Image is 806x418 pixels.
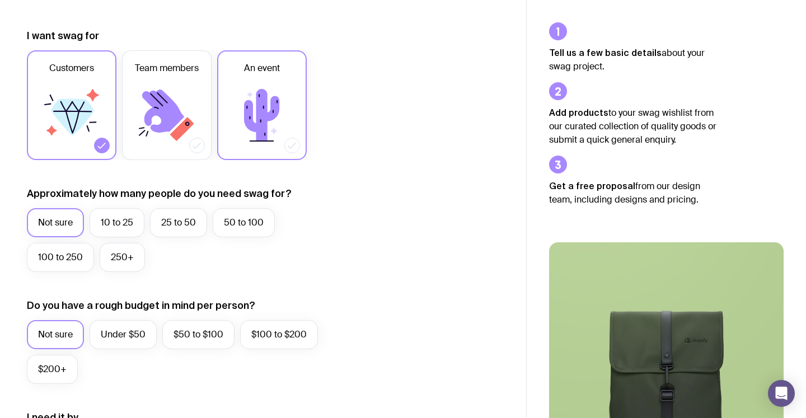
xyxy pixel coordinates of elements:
strong: Add products [549,107,608,118]
span: Customers [49,62,94,75]
label: $100 to $200 [240,320,318,349]
label: 100 to 250 [27,243,94,272]
strong: Get a free proposal [549,181,635,191]
span: An event [244,62,280,75]
div: Open Intercom Messenger [768,380,795,407]
label: I want swag for [27,29,99,43]
label: 250+ [100,243,145,272]
p: from our design team, including designs and pricing. [549,179,717,206]
label: 50 to 100 [213,208,275,237]
strong: Tell us a few basic details [549,48,662,58]
label: Not sure [27,320,84,349]
label: Do you have a rough budget in mind per person? [27,299,255,312]
label: 10 to 25 [90,208,144,237]
label: 25 to 50 [150,208,207,237]
label: Approximately how many people do you need swag for? [27,187,292,200]
span: Team members [135,62,199,75]
label: $50 to $100 [162,320,235,349]
label: $200+ [27,355,78,384]
p: about your swag project. [549,46,717,73]
p: to your swag wishlist from our curated collection of quality goods or submit a quick general enqu... [549,106,717,147]
label: Not sure [27,208,84,237]
label: Under $50 [90,320,157,349]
